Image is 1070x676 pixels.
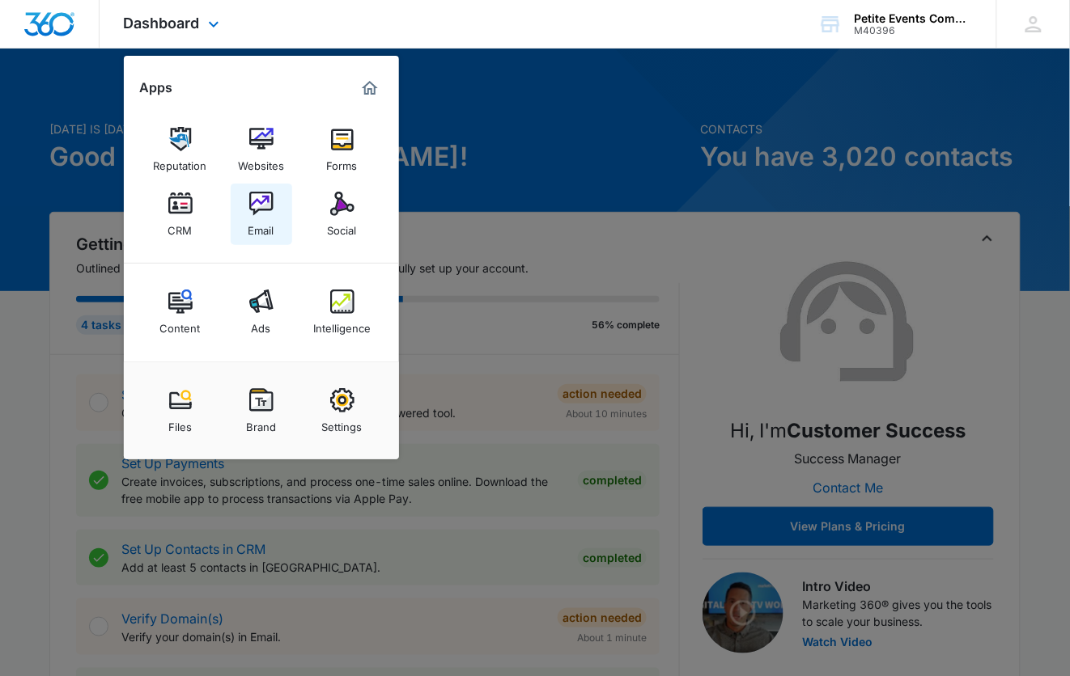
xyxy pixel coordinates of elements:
div: Email [248,216,274,237]
div: account id [855,25,973,36]
div: Brand [246,412,276,433]
span: Dashboard [124,15,200,32]
div: Websites [238,151,284,172]
div: Intelligence [313,314,371,335]
a: Settings [312,380,373,442]
a: Forms [312,119,373,180]
div: CRM [168,216,193,237]
div: Social [328,216,357,237]
div: Ads [252,314,271,335]
a: Content [150,281,211,343]
div: Forms [327,151,358,172]
div: Reputation [154,151,207,172]
a: Brand [231,380,292,442]
div: Settings [322,412,363,433]
a: Marketing 360® Dashboard [357,75,383,101]
a: Reputation [150,119,211,180]
a: Email [231,184,292,245]
a: Files [150,380,211,442]
a: Ads [231,281,292,343]
div: Files [168,412,192,433]
div: Content [160,314,201,335]
a: CRM [150,184,211,245]
div: account name [855,12,973,25]
a: Websites [231,119,292,180]
a: Intelligence [312,281,373,343]
h2: Apps [140,80,173,95]
a: Social [312,184,373,245]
